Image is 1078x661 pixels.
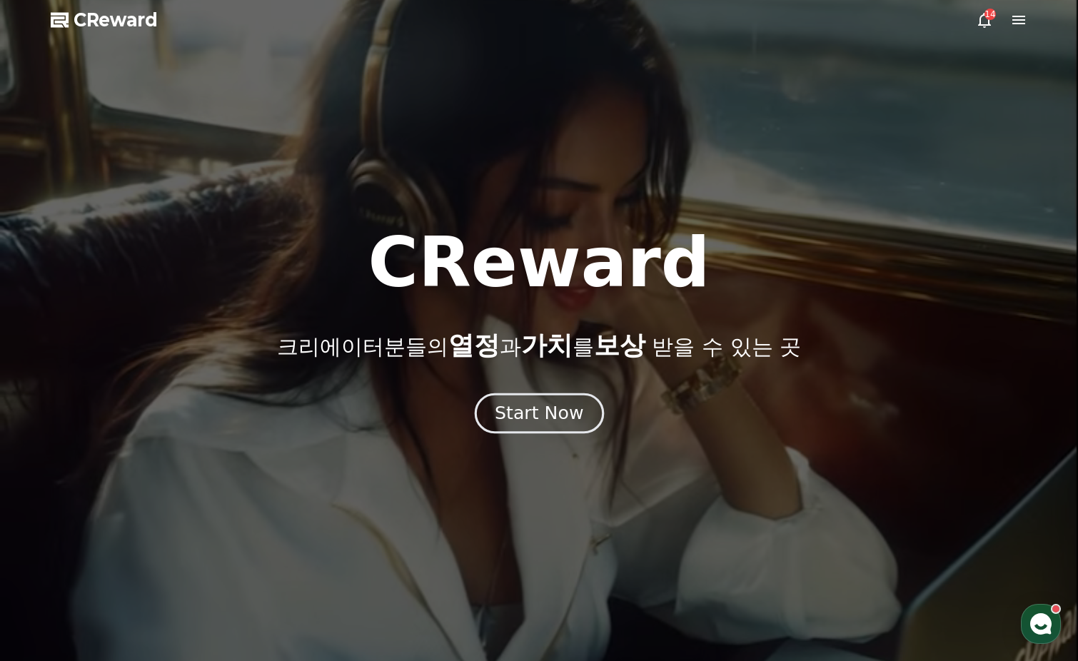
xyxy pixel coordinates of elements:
a: Messages [94,453,184,488]
a: CReward [51,9,158,31]
span: Messages [119,475,161,486]
span: 보상 [594,330,645,360]
a: Settings [184,453,274,488]
span: CReward [74,9,158,31]
span: Settings [211,474,246,485]
span: 가치 [521,330,573,360]
a: 14 [976,11,993,29]
p: 크리에이터분들의 과 를 받을 수 있는 곳 [277,331,801,360]
div: Start Now [495,401,583,425]
span: 열정 [448,330,500,360]
span: Home [36,474,61,485]
button: Start Now [474,393,603,434]
div: 14 [984,9,996,20]
a: Start Now [478,408,601,422]
h1: CReward [368,228,710,297]
a: Home [4,453,94,488]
